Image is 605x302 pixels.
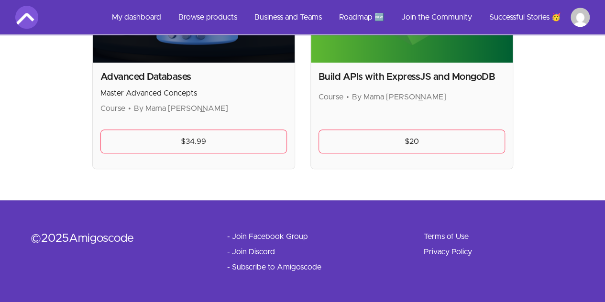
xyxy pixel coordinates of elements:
[331,6,392,29] a: Roadmap 🆕
[134,105,228,112] span: By Mama [PERSON_NAME]
[346,93,349,101] span: •
[352,93,446,101] span: By Mama [PERSON_NAME]
[128,105,131,112] span: •
[424,231,469,242] a: Terms of Use
[319,129,505,153] a: $20
[171,6,245,29] a: Browse products
[227,261,321,273] a: - Subscribe to Amigoscode
[394,6,480,29] a: Join the Community
[100,87,287,99] p: Master Advanced Concepts
[319,93,343,101] span: Course
[100,70,287,84] h2: Advanced Databases
[424,246,472,258] a: Privacy Policy
[319,70,505,84] h2: Build APIs with ExpressJS and MongoDB
[571,8,590,27] img: Profile image for Mahamadou Jabbie
[482,6,569,29] a: Successful Stories 🥳
[104,6,169,29] a: My dashboard
[104,6,590,29] nav: Main
[100,105,125,112] span: Course
[227,246,275,258] a: - Join Discord
[31,231,197,246] div: © 2025 Amigoscode
[100,129,287,153] a: $34.99
[247,6,330,29] a: Business and Teams
[15,6,38,29] img: Amigoscode logo
[227,231,308,242] a: - Join Facebook Group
